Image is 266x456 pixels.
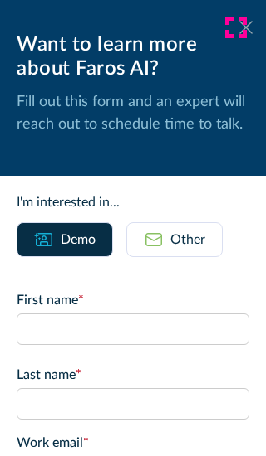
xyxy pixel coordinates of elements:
label: Work email [17,433,249,453]
p: Fill out this form and an expert will reach out to schedule time to talk. [17,91,249,136]
div: I'm interested in... [17,192,249,212]
div: Want to learn more about Faros AI? [17,33,249,81]
div: Demo [61,230,96,250]
label: Last name [17,365,249,385]
div: Other [170,230,205,250]
label: First name [17,290,249,310]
